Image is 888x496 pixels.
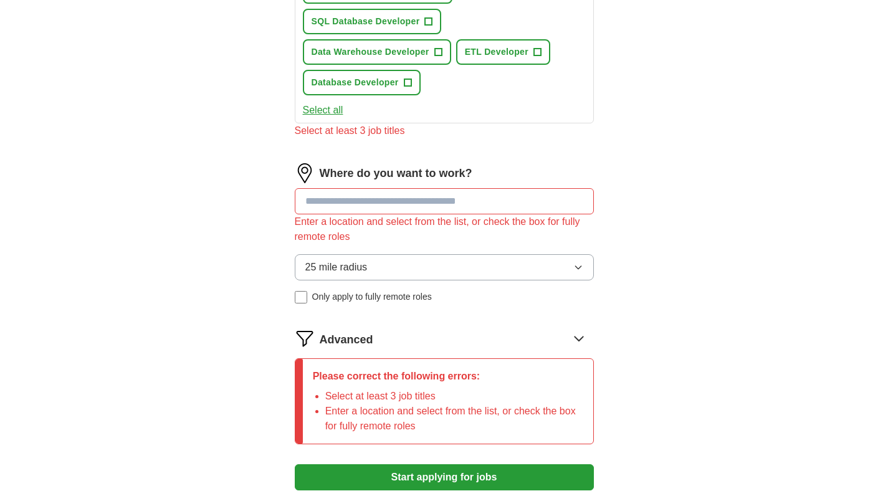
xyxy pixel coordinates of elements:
span: SQL Database Developer [312,15,420,28]
button: SQL Database Developer [303,9,442,34]
img: filter [295,328,315,348]
img: location.png [295,163,315,183]
button: Select all [303,103,343,118]
span: Advanced [320,331,373,348]
span: Data Warehouse Developer [312,45,429,59]
li: Enter a location and select from the list, or check the box for fully remote roles [325,404,583,434]
li: Select at least 3 job titles [325,389,583,404]
div: Select at least 3 job titles [295,123,594,138]
div: Enter a location and select from the list, or check the box for fully remote roles [295,214,594,244]
span: Database Developer [312,76,399,89]
span: Only apply to fully remote roles [312,290,432,303]
input: Only apply to fully remote roles [295,291,307,303]
button: Data Warehouse Developer [303,39,451,65]
span: ETL Developer [465,45,528,59]
label: Where do you want to work? [320,165,472,182]
p: Please correct the following errors: [313,369,583,384]
span: 25 mile radius [305,260,368,275]
button: Database Developer [303,70,421,95]
button: Start applying for jobs [295,464,594,490]
button: 25 mile radius [295,254,594,280]
button: ETL Developer [456,39,550,65]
